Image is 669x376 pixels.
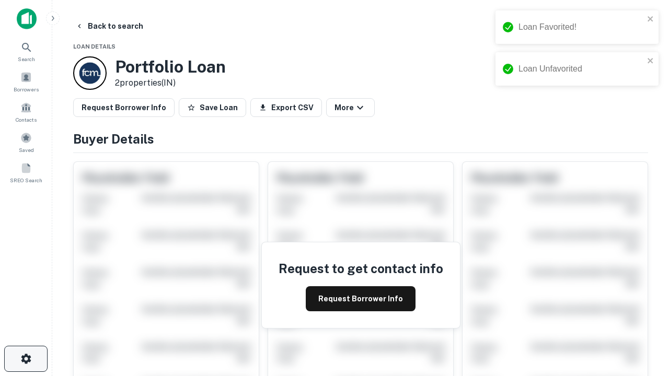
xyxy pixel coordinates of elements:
[250,98,322,117] button: Export CSV
[518,21,644,33] div: Loan Favorited!
[18,55,35,63] span: Search
[326,98,375,117] button: More
[14,85,39,93] span: Borrowers
[73,98,175,117] button: Request Borrower Info
[17,8,37,29] img: capitalize-icon.png
[3,128,49,156] a: Saved
[3,37,49,65] a: Search
[71,17,147,36] button: Back to search
[19,146,34,154] span: Saved
[3,67,49,96] a: Borrowers
[73,130,648,148] h4: Buyer Details
[306,286,416,311] button: Request Borrower Info
[115,77,226,89] p: 2 properties (IN)
[3,158,49,186] a: SREO Search
[279,259,443,278] h4: Request to get contact info
[73,43,116,50] span: Loan Details
[179,98,246,117] button: Save Loan
[647,56,654,66] button: close
[518,63,644,75] div: Loan Unfavorited
[10,176,42,184] span: SREO Search
[16,115,37,124] span: Contacts
[617,259,669,309] iframe: Chat Widget
[647,15,654,25] button: close
[115,57,226,77] h3: Portfolio Loan
[3,98,49,126] a: Contacts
